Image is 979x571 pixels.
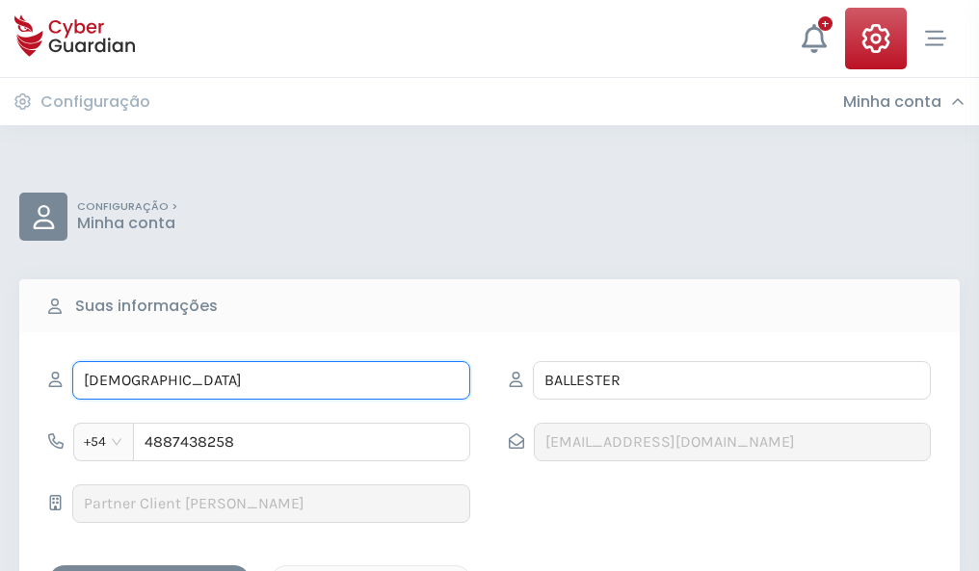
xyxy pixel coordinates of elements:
[843,92,941,112] h3: Minha conta
[818,16,833,31] div: +
[77,200,177,214] p: CONFIGURAÇÃO >
[843,92,965,112] div: Minha conta
[75,295,218,318] b: Suas informações
[84,428,123,456] span: +54
[77,214,177,233] p: Minha conta
[40,92,150,112] h3: Configuração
